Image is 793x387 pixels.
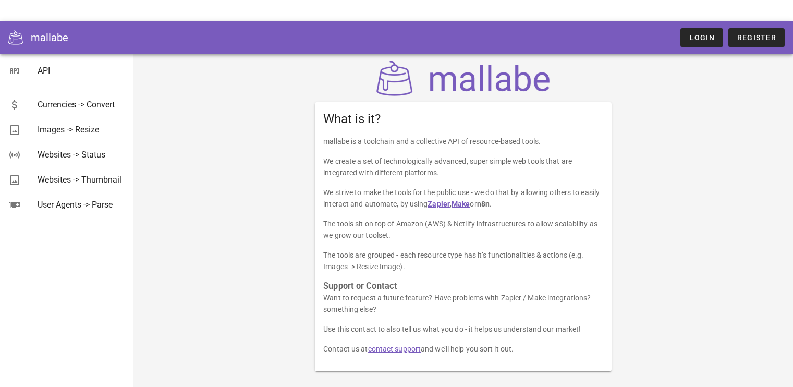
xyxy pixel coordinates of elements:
[428,200,450,208] a: Zapier
[368,345,421,353] a: contact support
[728,28,785,47] a: Register
[323,187,603,210] p: We strive to make the tools for the public use - we do that by allowing others to easily interact...
[38,200,125,210] div: User Agents -> Parse
[38,125,125,135] div: Images -> Resize
[323,155,603,178] p: We create a set of technologically advanced, super simple web tools that are integrated with diff...
[323,218,603,241] p: The tools sit on top of Amazon (AWS) & Netlify infrastructures to allow scalability as we grow ou...
[323,281,603,292] h3: Support or Contact
[38,150,125,160] div: Websites -> Status
[315,102,612,136] div: What is it?
[452,200,470,208] a: Make
[31,30,68,45] div: mallabe
[38,66,125,76] div: API
[323,292,603,315] p: Want to request a future feature? Have problems with Zapier / Make integrations? something else?
[38,175,125,185] div: Websites -> Thumbnail
[680,28,723,47] a: Login
[323,136,603,147] p: mallabe is a toolchain and a collective API of resource-based tools.
[689,33,714,42] span: Login
[374,61,553,96] img: mallabe Logo
[737,33,776,42] span: Register
[323,323,603,335] p: Use this contact to also tell us what you do - it helps us understand our market!
[38,100,125,110] div: Currencies -> Convert
[739,320,788,369] iframe: Tidio Chat
[323,249,603,272] p: The tools are grouped - each resource type has it’s functionalities & actions (e.g. Images -> Res...
[477,200,490,208] strong: n8n
[323,343,603,355] p: Contact us at and we’ll help you sort it out.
